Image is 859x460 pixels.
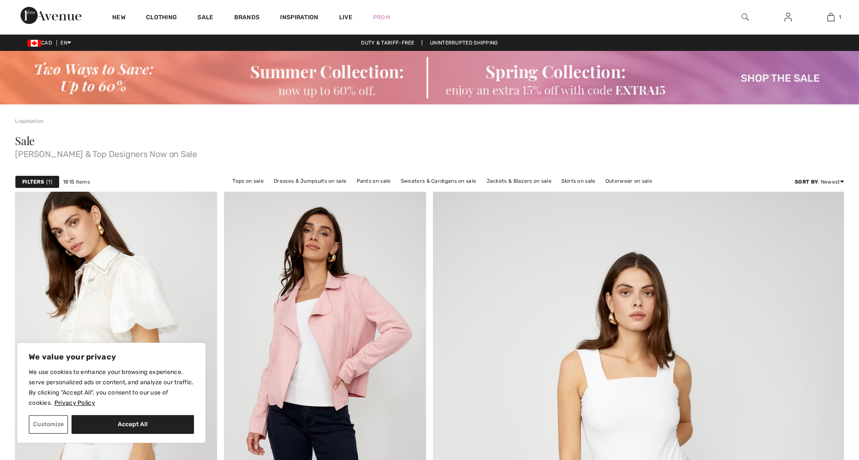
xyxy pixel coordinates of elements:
span: Inspiration [280,14,318,23]
button: Accept All [72,415,194,434]
a: Outerwear on sale [601,175,656,187]
img: 1ère Avenue [21,7,81,24]
span: [PERSON_NAME] & Top Designers Now on Sale [15,146,844,158]
a: Prom [373,13,390,22]
span: 1 [839,13,841,21]
span: EN [60,40,71,46]
div: We value your privacy [17,343,206,443]
img: search the website [742,12,749,22]
a: Sign In [778,12,799,23]
a: Skirts on sale [557,175,600,187]
span: 1815 items [63,178,90,186]
a: New [112,14,125,23]
a: Brands [234,14,260,23]
a: Privacy Policy [54,399,95,407]
strong: Filters [22,178,44,186]
span: Sale [15,133,35,148]
a: 1 [810,12,852,22]
img: My Bag [827,12,835,22]
button: Customize [29,415,68,434]
p: We value your privacy [29,352,194,362]
a: Liquidation [15,118,43,124]
a: Clothing [146,14,177,23]
a: Live [339,13,352,22]
a: Tops on sale [228,175,268,187]
img: My Info [784,12,792,22]
span: 1 [46,178,52,186]
a: Jackets & Blazers on sale [482,175,556,187]
a: Sale [197,14,213,23]
div: : Newest [795,178,844,186]
a: Dresses & Jumpsuits on sale [269,175,351,187]
img: Canadian Dollar [27,40,41,47]
a: Sweaters & Cardigans on sale [397,175,480,187]
a: Pants on sale [352,175,395,187]
strong: Sort By [795,179,818,185]
span: CAD [27,40,55,46]
p: We use cookies to enhance your browsing experience, serve personalized ads or content, and analyz... [29,367,194,408]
